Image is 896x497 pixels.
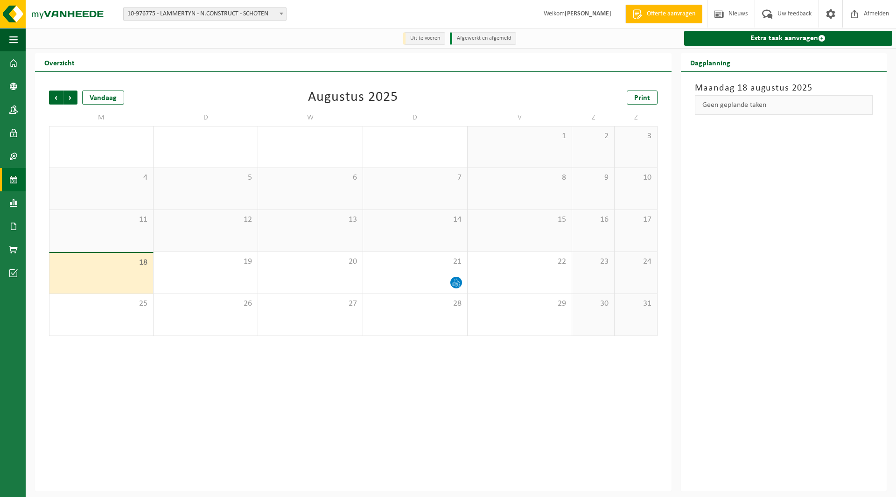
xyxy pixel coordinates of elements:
span: 21 [368,257,462,267]
span: 14 [368,215,462,225]
span: 25 [54,299,148,309]
td: D [154,109,258,126]
span: 19 [158,257,253,267]
span: 10-976775 - LAMMERTYN - N.CONSTRUCT - SCHOTEN [123,7,287,21]
li: Afgewerkt en afgemeld [450,32,516,45]
span: 16 [577,215,609,225]
span: 3 [619,131,652,141]
a: Print [627,91,658,105]
span: 22 [472,257,567,267]
span: 8 [472,173,567,183]
span: 30 [577,299,609,309]
td: Z [572,109,615,126]
td: W [258,109,363,126]
span: 11 [54,215,148,225]
span: 24 [619,257,652,267]
span: 20 [263,257,357,267]
span: 15 [472,215,567,225]
div: Vandaag [82,91,124,105]
span: Offerte aanvragen [644,9,698,19]
div: Geen geplande taken [695,95,873,115]
span: Volgende [63,91,77,105]
span: 9 [577,173,609,183]
span: 4 [54,173,148,183]
span: 2 [577,131,609,141]
a: Offerte aanvragen [625,5,702,23]
li: Uit te voeren [403,32,445,45]
span: Print [634,94,650,102]
span: 28 [368,299,462,309]
span: 1 [472,131,567,141]
td: D [363,109,468,126]
td: V [468,109,572,126]
span: 26 [158,299,253,309]
span: 10 [619,173,652,183]
span: 10-976775 - LAMMERTYN - N.CONSTRUCT - SCHOTEN [124,7,286,21]
td: M [49,109,154,126]
a: Extra taak aanvragen [684,31,892,46]
div: Augustus 2025 [308,91,398,105]
span: 29 [472,299,567,309]
span: 18 [54,258,148,268]
span: 27 [263,299,357,309]
span: Vorige [49,91,63,105]
span: 5 [158,173,253,183]
span: 13 [263,215,357,225]
h3: Maandag 18 augustus 2025 [695,81,873,95]
h2: Overzicht [35,53,84,71]
span: 7 [368,173,462,183]
span: 31 [619,299,652,309]
span: 12 [158,215,253,225]
span: 17 [619,215,652,225]
span: 23 [577,257,609,267]
h2: Dagplanning [681,53,740,71]
td: Z [615,109,657,126]
span: 6 [263,173,357,183]
strong: [PERSON_NAME] [565,10,611,17]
